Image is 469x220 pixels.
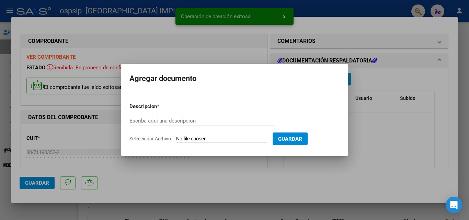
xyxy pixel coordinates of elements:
span: Guardar [278,136,302,142]
span: Seleccionar Archivo [129,136,171,141]
h2: Agregar documento [129,72,340,85]
button: Guardar [273,132,308,145]
p: Descripcion [129,103,193,111]
div: Open Intercom Messenger [446,197,462,213]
